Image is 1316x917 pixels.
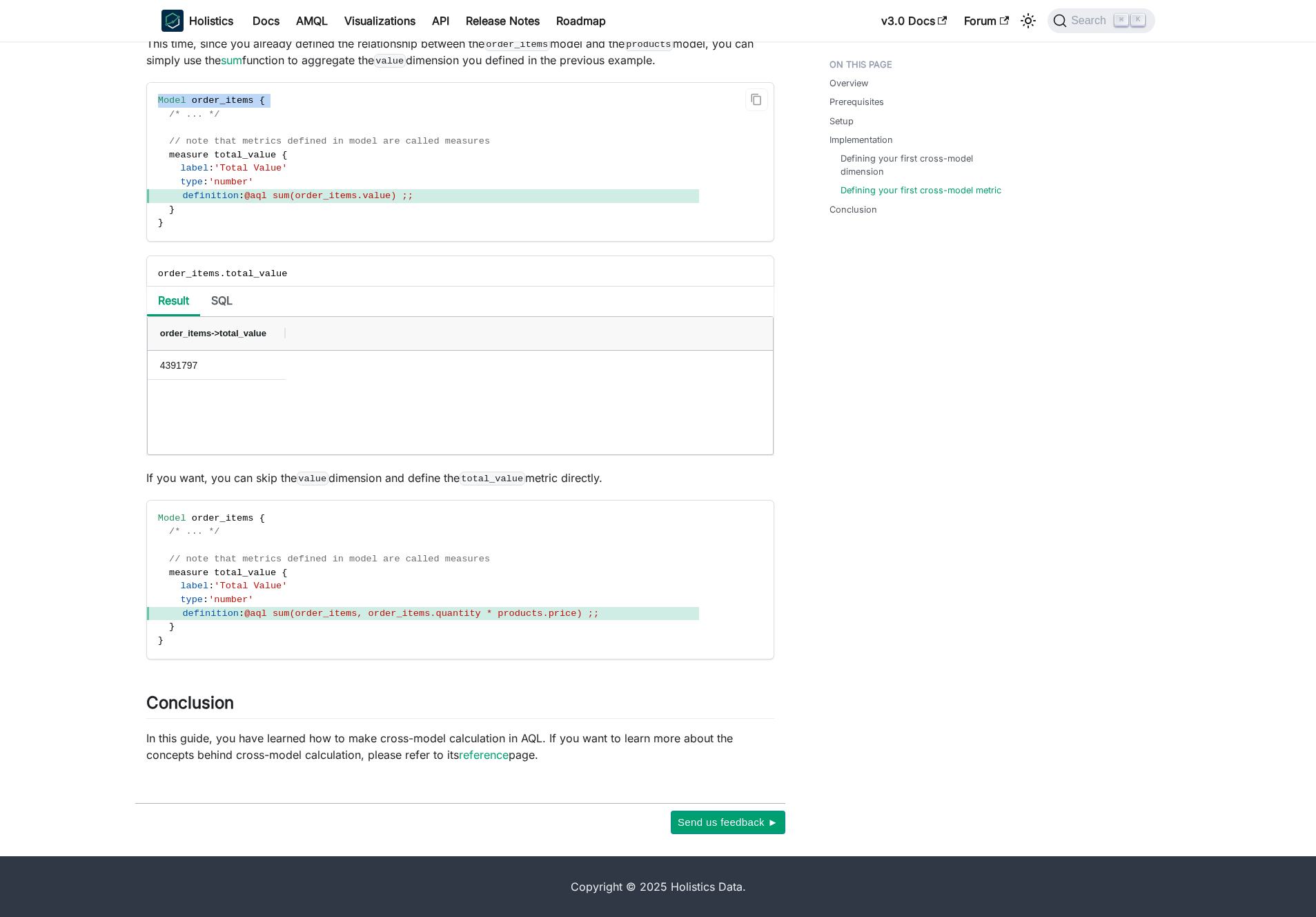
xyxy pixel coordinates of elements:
code: total_value [460,472,525,485]
span: label [180,163,208,173]
a: Release Notes [458,10,548,32]
a: Forum [956,10,1017,32]
span: : [203,177,208,187]
div: 4391797 [148,351,286,379]
button: Switch between dark and light mode (currently light mode) [1017,10,1039,32]
span: { [259,95,265,106]
img: Holistics [161,10,184,32]
span: 'Total Value' [214,581,287,591]
span: total_value [214,568,276,578]
a: Prerequisites [829,95,884,108]
span: Model [158,95,186,106]
span: total_value [226,269,288,279]
li: SQL [200,287,244,316]
a: AMQL [288,10,336,32]
span: definition [182,191,239,201]
span: 'Total Value' [214,163,287,173]
a: sum [221,53,242,67]
a: API [424,10,458,32]
span: order_items [192,95,254,106]
span: @aql sum(order_items, order_items.quantity * products.price) ;; [244,608,599,619]
a: Overview [829,77,868,90]
a: HolisticsHolistics [161,10,233,32]
code: value [297,472,328,485]
span: @aql sum(order_items.value) ;; [244,191,413,201]
span: . [219,269,225,279]
span: // note that metrics defined in model are called measures [169,136,490,146]
a: Docs [244,10,288,32]
a: Defining your first cross-model dimension [841,152,1002,178]
a: Setup [829,115,854,128]
code: value [374,54,406,68]
kbd: K [1131,14,1145,26]
code: products [625,37,673,51]
div: Copyright © 2025 Holistics Data. [219,878,1097,895]
span: type [180,595,203,605]
span: definition [182,608,239,619]
span: type [180,177,203,187]
span: order_items->total_value [160,328,266,338]
button: Send us feedback ► [671,811,785,834]
a: Conclusion [829,203,877,216]
span: total_value [214,150,276,160]
span: : [239,608,244,619]
span: order_items [192,513,254,523]
a: Implementation [829,133,893,146]
span: : [203,595,208,605]
a: v3.0 Docs [873,10,956,32]
span: } [169,621,175,632]
a: Defining your first cross-model metric [841,184,1001,197]
span: // note that metrics defined in model are called measures [169,554,490,564]
span: { [282,568,287,578]
span: measure [169,568,208,578]
h2: Conclusion [146,693,774,719]
p: In this guide, you have learned how to make cross-model calculation in AQL. If you want to learn ... [146,730,774,763]
span: Model [158,513,186,523]
button: Search (Command+K) [1048,8,1155,33]
a: Roadmap [548,10,614,32]
kbd: ⌘ [1114,14,1128,26]
a: reference [459,748,509,762]
span: order_items [158,269,220,279]
span: } [169,204,175,215]
span: 'number' [208,595,253,605]
span: Search [1067,15,1114,27]
b: Holistics [189,12,233,29]
span: } [158,218,164,228]
span: Send us feedback ► [678,813,778,831]
span: : [208,163,214,173]
p: This time, since you already defined the relationship between the model and the model, you can si... [146,35,774,68]
a: Visualizations [336,10,424,32]
button: Copy code to clipboard [745,88,768,111]
span: measure [169,150,208,160]
span: label [180,581,208,591]
span: 'number' [208,177,253,187]
span: } [158,635,164,646]
li: Result [147,287,200,316]
span: { [282,150,287,160]
span: : [239,191,244,201]
span: : [208,581,214,591]
p: If you want, you can skip the dimension and define the metric directly. [146,470,774,486]
code: order_items [484,37,550,51]
span: { [259,513,265,523]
